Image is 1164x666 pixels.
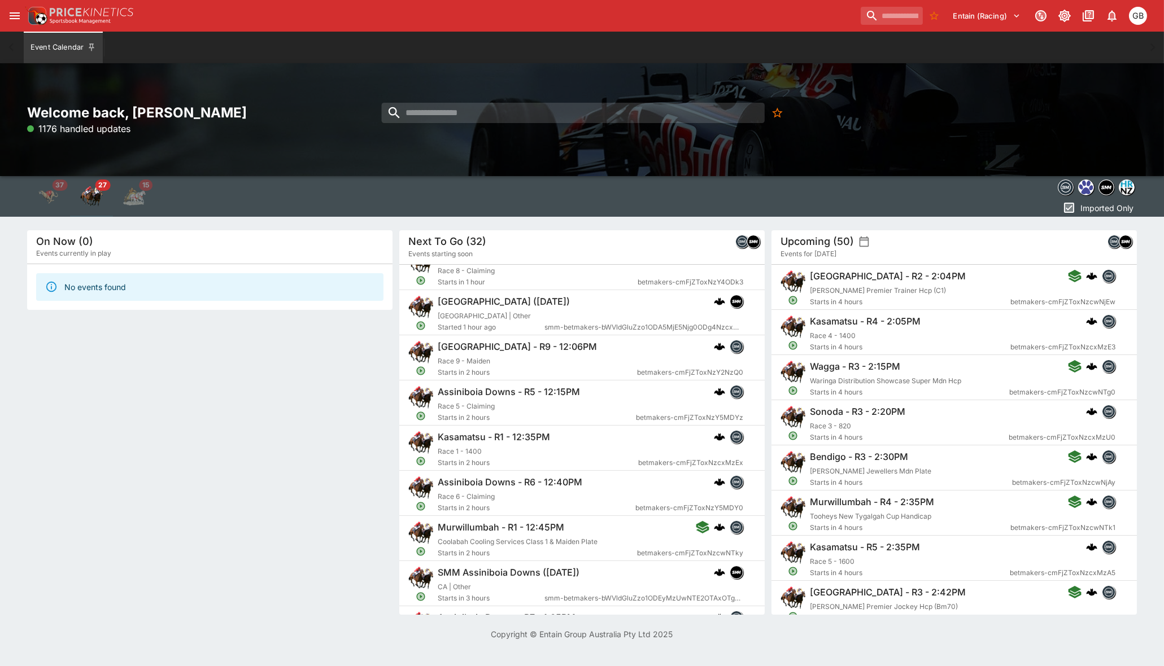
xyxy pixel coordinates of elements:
[438,341,597,353] h6: [GEOGRAPHIC_DATA] - R9 - 12:06PM
[637,367,743,378] span: betmakers-cmFjZToxNzY2NzQ0
[810,406,905,418] h6: Sonoda - R3 - 2:20PM
[730,385,743,398] div: betmakers
[730,431,743,443] img: betmakers.png
[408,340,433,365] img: horse_racing.png
[1119,179,1135,195] div: hrnz
[1102,450,1115,463] div: betmakers
[714,431,725,442] img: logo-cerberus.svg
[810,586,966,598] h6: [GEOGRAPHIC_DATA] - R3 - 2:42PM
[64,277,126,297] div: No events found
[408,235,486,248] h5: Next To Go (32)
[637,547,743,559] span: betmakers-cmFjZToxNzcwNTky
[730,611,743,624] div: betmakers
[714,296,725,307] div: cerberus
[730,295,743,308] div: samemeetingmulti
[714,386,725,397] div: cerberus
[781,235,854,248] h5: Upcoming (50)
[767,103,787,123] button: No Bookmarks
[1119,235,1132,248] div: samemeetingmulti
[810,422,851,430] span: Race 3 - 820
[714,567,725,578] img: logo-cerberus.svg
[438,357,490,365] span: Race 9 - Maiden
[947,7,1027,25] button: Select Tenant
[714,431,725,442] div: cerberus
[730,566,743,579] div: samemeetingmulti
[1010,522,1115,533] span: betmakers-cmFjZToxNzcwNTk1
[438,402,495,410] span: Race 5 - Claiming
[781,405,805,430] img: horse_racing.png
[27,104,393,121] h2: Welcome back, [PERSON_NAME]
[27,176,156,217] div: Event type filters
[635,502,743,514] span: betmakers-cmFjZToxNzY5MDY0
[438,502,635,514] span: Starts in 2 hours
[123,185,146,208] img: harness_racing
[1058,180,1073,195] img: betmakers.png
[416,366,426,376] svg: Open
[1102,405,1115,418] img: betmakers.png
[408,249,433,274] img: horse_racing.png
[5,6,25,26] button: open drawer
[408,295,433,319] img: horse_racing.png
[438,312,531,320] span: [GEOGRAPHIC_DATA] | Other
[36,248,111,259] span: Events currently in play
[27,122,130,135] p: 1176 handled updates
[1086,496,1097,507] img: logo-cerberus.svg
[123,185,146,208] div: Harness Racing
[730,611,743,624] img: betmakers.png
[810,331,856,340] span: Race 4 - 1400
[1012,477,1115,488] span: betmakers-cmFjZToxNzcwNjAy
[810,612,1012,624] span: Starts in 4 hours
[735,235,749,248] div: betmakers
[730,385,743,398] img: betmakers.png
[788,521,798,531] svg: Open
[714,341,725,352] div: cerberus
[1102,541,1115,553] img: betmakers.png
[1102,405,1115,418] div: betmakers
[736,235,748,248] img: betmakers.png
[408,385,433,410] img: horse_racing.png
[730,476,743,488] img: betmakers.png
[438,266,495,275] span: Race 8 - Claiming
[438,367,637,378] span: Starts in 2 hours
[408,520,433,545] img: horse_racing.png
[1010,296,1115,308] span: betmakers-cmFjZToxNzcwNjEw
[714,567,725,578] div: cerberus
[1102,450,1115,463] img: betmakers.png
[810,432,1009,443] span: Starts in 4 hours
[438,277,638,288] span: Starts in 1 hour
[416,501,426,511] svg: Open
[1086,406,1097,417] div: cerberus
[810,467,931,475] span: [PERSON_NAME] Jewellers Mdn Plate
[1086,451,1097,462] img: logo-cerberus.svg
[730,430,743,444] div: betmakers
[438,612,576,624] h6: Assiniboia Downs - R7 - 1:05PM
[438,457,638,468] span: Starts in 2 hours
[438,447,482,455] span: Race 1 - 1400
[1086,451,1097,462] div: cerberus
[95,179,110,191] span: 27
[1086,586,1097,598] img: logo-cerberus.svg
[747,235,760,248] img: samemeetingmulti.png
[416,591,426,602] svg: Open
[544,593,743,604] span: smm-betmakers-bWVldGluZzo1ODEyMzUwNTE2OTAxOTg2NjA
[781,269,805,294] img: horse_racing.png
[1119,180,1134,195] img: hrnz.png
[1108,235,1121,248] img: betmakers.png
[408,611,433,636] img: horse_racing.png
[438,547,637,559] span: Starts in 2 hours
[781,540,805,565] img: horse_racing.png
[810,270,966,282] h6: [GEOGRAPHIC_DATA] - R2 - 2:04PM
[1078,6,1098,26] button: Documentation
[810,361,900,373] h6: Wagga - R3 - 2:15PM
[1098,179,1114,195] div: samemeetingmulti
[1102,360,1115,373] div: betmakers
[416,546,426,557] svg: Open
[1010,567,1115,579] span: betmakers-cmFjZToxNzcxMzA5
[714,522,725,533] img: logo-cerberus.svg
[1102,315,1115,327] img: betmakers.png
[408,430,433,455] img: horse_racing.png
[730,475,743,489] div: betmakers
[438,582,471,591] span: CA | Other
[810,376,961,385] span: Waringa Distribution Showcase Super Mdn Hcp
[714,476,725,488] div: cerberus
